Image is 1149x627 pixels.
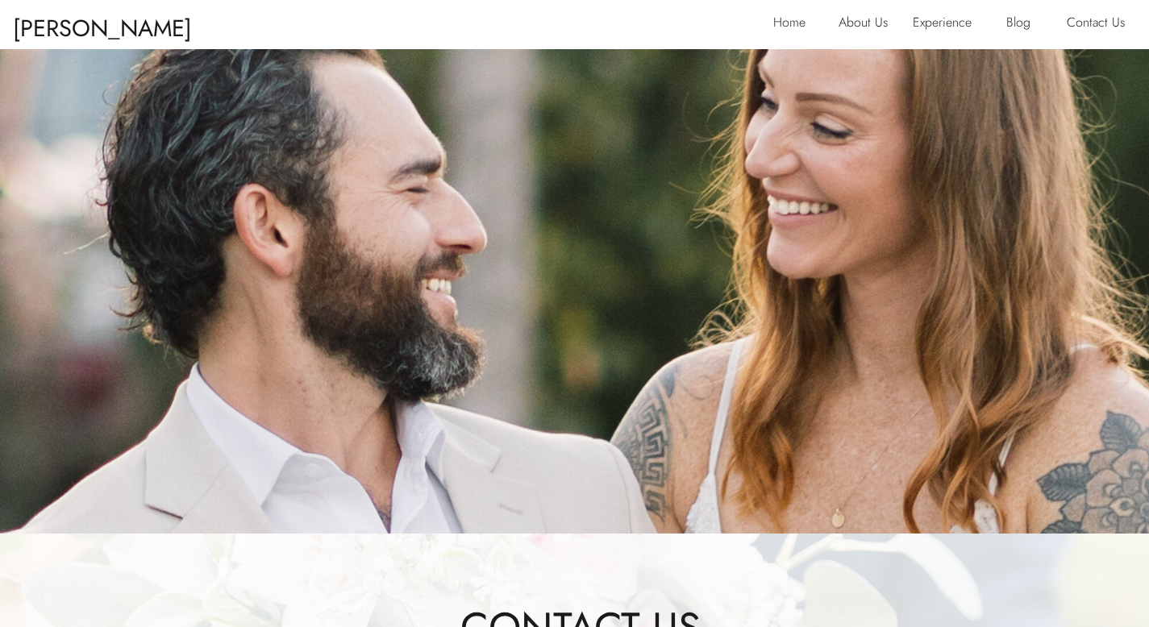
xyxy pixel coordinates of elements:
p: [PERSON_NAME] & [PERSON_NAME] [13,7,209,37]
a: About Us [839,11,901,37]
a: Contact Us [1067,11,1135,37]
a: Experience [913,11,985,37]
a: Home [773,11,815,37]
a: Blog [1006,11,1043,37]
